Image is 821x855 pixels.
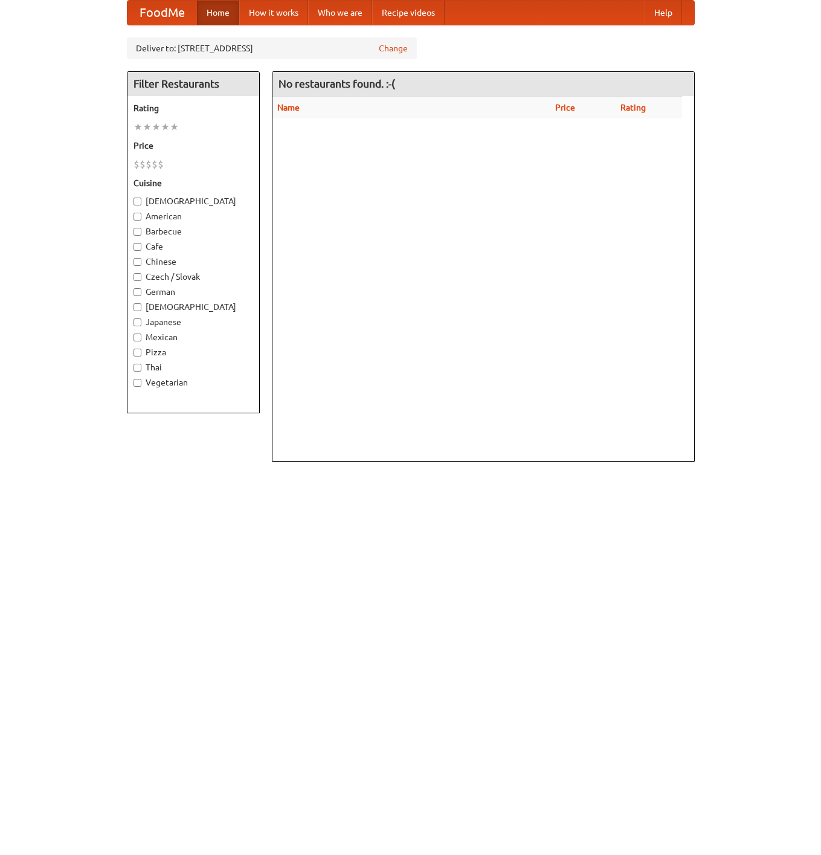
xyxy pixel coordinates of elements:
[134,102,253,114] h5: Rating
[134,195,253,207] label: [DEMOGRAPHIC_DATA]
[146,158,152,171] li: $
[134,318,141,326] input: Japanese
[134,228,141,236] input: Barbecue
[127,1,197,25] a: FoodMe
[645,1,682,25] a: Help
[134,376,253,389] label: Vegetarian
[127,37,417,59] div: Deliver to: [STREET_ADDRESS]
[134,303,141,311] input: [DEMOGRAPHIC_DATA]
[134,177,253,189] h5: Cuisine
[134,301,253,313] label: [DEMOGRAPHIC_DATA]
[158,158,164,171] li: $
[134,273,141,281] input: Czech / Slovak
[134,243,141,251] input: Cafe
[555,103,575,112] a: Price
[161,120,170,134] li: ★
[127,72,259,96] h4: Filter Restaurants
[134,286,253,298] label: German
[134,316,253,328] label: Japanese
[134,364,141,372] input: Thai
[134,198,141,205] input: [DEMOGRAPHIC_DATA]
[308,1,372,25] a: Who we are
[134,213,141,221] input: American
[134,361,253,373] label: Thai
[372,1,445,25] a: Recipe videos
[134,120,143,134] li: ★
[379,42,408,54] a: Change
[134,240,253,253] label: Cafe
[134,334,141,341] input: Mexican
[134,349,141,357] input: Pizza
[170,120,179,134] li: ★
[278,78,395,89] ng-pluralize: No restaurants found. :-(
[134,210,253,222] label: American
[134,256,253,268] label: Chinese
[239,1,308,25] a: How it works
[134,331,253,343] label: Mexican
[197,1,239,25] a: Home
[134,288,141,296] input: German
[134,346,253,358] label: Pizza
[620,103,646,112] a: Rating
[152,158,158,171] li: $
[134,271,253,283] label: Czech / Slovak
[134,158,140,171] li: $
[134,379,141,387] input: Vegetarian
[134,258,141,266] input: Chinese
[140,158,146,171] li: $
[143,120,152,134] li: ★
[152,120,161,134] li: ★
[277,103,300,112] a: Name
[134,225,253,237] label: Barbecue
[134,140,253,152] h5: Price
